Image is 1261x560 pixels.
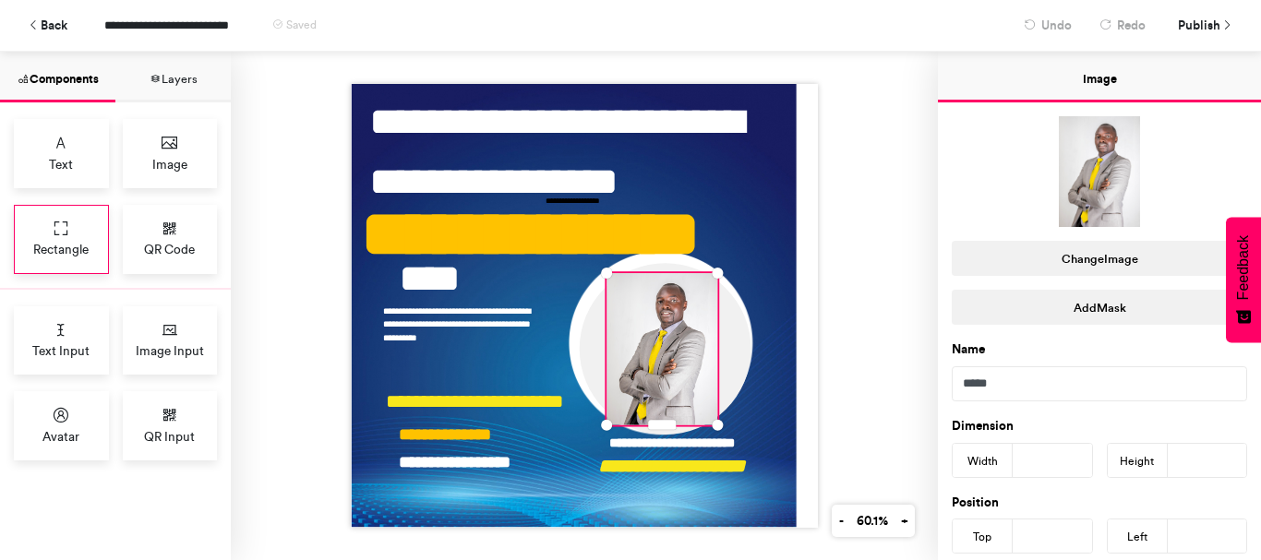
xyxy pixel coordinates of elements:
button: Back [18,9,77,42]
label: Dimension [952,417,1014,435]
button: Layers [115,52,231,102]
button: - [832,505,850,537]
button: + [894,505,915,537]
button: 60.1% [849,505,895,537]
span: Publish [1178,9,1220,42]
span: Avatar [42,427,79,446]
span: Saved [286,18,317,31]
iframe: Drift Widget Chat Controller [1169,468,1239,538]
img: Avatar [580,263,751,435]
div: Width [953,444,1013,479]
button: Feedback - Show survey [1226,217,1261,342]
button: Image [938,52,1261,102]
button: ChangeImage [952,241,1247,276]
div: Top [953,519,1013,554]
span: Text [49,155,73,173]
div: Left [1108,519,1168,554]
span: QR Input [144,427,195,446]
span: Text Input [32,341,90,360]
button: Publish [1164,9,1243,42]
span: Image Input [136,341,204,360]
span: QR Code [144,240,195,258]
button: AddMask [952,290,1247,325]
label: Position [952,494,999,512]
span: Rectangle [33,240,89,258]
span: Feedback [1235,235,1252,300]
div: Height [1108,444,1168,479]
label: Name [952,340,985,359]
span: Image [152,155,187,173]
